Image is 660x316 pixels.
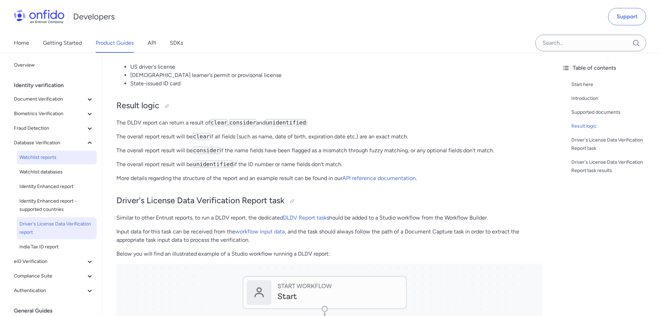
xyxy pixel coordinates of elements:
[11,58,97,72] a: Overview
[116,228,542,244] p: Input data for this task can be received from the , and the task should always follow the path of...
[535,35,646,51] input: Onfido search input field
[17,194,97,216] a: Identity Enhanced report - supported countries
[14,95,86,103] span: Document Verification
[73,11,115,22] h1: Developers
[116,174,542,182] p: More details regarding the structure of the report and an example result can be found in our .
[19,220,94,237] span: Driver's License Data Verification report
[17,217,97,239] a: Driver's License Data Verification report
[116,100,542,112] h2: Result logic
[43,33,82,53] a: Getting Started
[116,133,542,141] p: The overall report result will be if all fields (such as name, date of birth, expiration date etc...
[19,197,94,214] span: Identity Enhanced report - supported countries
[562,64,654,72] div: Table of contents
[14,287,86,295] span: Authentication
[96,33,134,53] a: Product Guides
[11,136,97,150] button: Database Verification
[17,165,97,179] a: Watchlist databases
[130,63,542,71] li: US driver's license
[17,240,97,254] a: India Tax ID report
[193,133,210,140] code: clear
[193,161,234,168] code: unidentified
[229,119,256,126] code: consider
[14,124,86,133] span: Fraud Detection
[17,180,97,194] a: Identity Enhanced report
[116,214,542,222] p: Similar to other Entrust reports, to run a DLDV report, the dedicated should be added to a Studio...
[130,71,542,79] li: [DEMOGRAPHIC_DATA] learner's permit or provisonal license
[116,146,542,155] p: The overall report result will be if the name fields have been flagged as a mismatch through fuzz...
[571,158,654,175] a: Driver's License Data Verification Report task results
[342,175,416,181] a: API reference documentation
[14,257,86,266] span: eID Verification
[571,122,654,130] a: Result logic
[283,214,327,221] a: DLDV Report task
[11,284,97,298] button: Authentication
[608,8,646,25] a: Support
[14,110,86,118] span: Biometrics Verification
[14,78,99,92] div: Identity verification
[116,250,542,258] p: Below you will find an illustrated example of a Studio workflow running a DLDV report:
[116,160,542,169] p: The overall report result will be if the ID number or name fields don't match.
[130,79,542,88] li: State-issued ID card
[571,108,654,117] a: Supported documents
[11,92,97,106] button: Document Verification
[11,121,97,135] button: Fraud Detection
[193,147,220,154] code: consider
[116,195,542,207] h2: Driver's License Data Verification Report task
[14,61,94,69] span: Overview
[571,94,654,103] a: Introduction
[14,33,29,53] a: Home
[210,119,228,126] code: clear
[19,243,94,251] span: India Tax ID report
[14,10,64,24] img: Onfido Logo
[14,272,86,280] span: Compliance Suite
[14,139,86,147] span: Database Verification
[11,269,97,283] button: Compliance Suite
[571,80,654,89] a: Start here
[19,153,94,162] span: Watchlist reports
[19,182,94,191] span: Identity Enhanced report
[148,33,156,53] a: API
[235,228,285,235] a: workflow input data
[571,136,654,153] a: Driver's License Data Verification Report task
[11,107,97,121] button: Biometrics Verification
[116,119,542,127] p: The DLDV report can return a result of , and :
[11,255,97,268] button: eID Verification
[17,151,97,164] a: Watchlist reports
[265,119,306,126] code: unidentified
[19,168,94,176] span: Watchlist databases
[170,33,183,53] a: SDKs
